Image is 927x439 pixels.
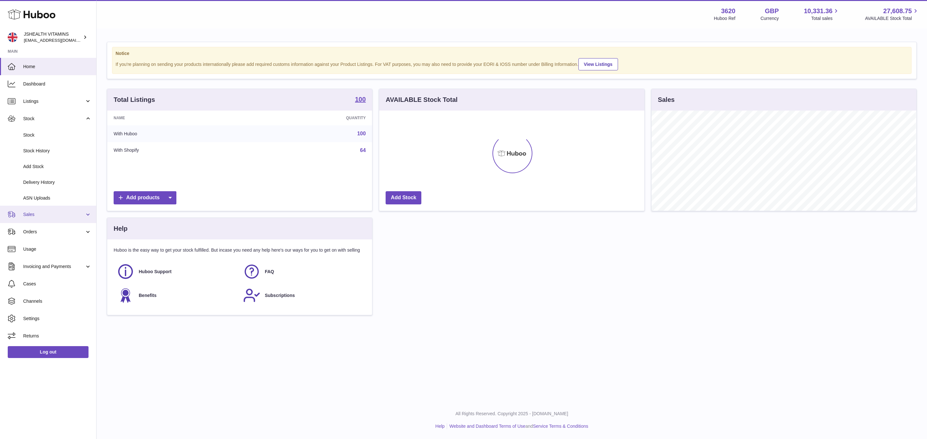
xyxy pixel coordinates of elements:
[107,111,250,125] th: Name
[114,191,176,204] a: Add products
[23,333,91,339] span: Returns
[8,346,89,358] a: Log out
[804,7,832,15] span: 10,331.36
[357,131,366,136] a: 100
[355,96,366,104] a: 100
[765,7,779,15] strong: GBP
[23,316,91,322] span: Settings
[116,50,908,57] strong: Notice
[360,148,366,153] a: 64
[8,32,17,42] img: internalAdmin-3620@internal.huboo.com
[265,269,274,275] span: FAQ
[139,269,172,275] span: Huboo Support
[24,31,82,43] div: JSHEALTH VITAMINS
[107,142,250,159] td: With Shopify
[265,292,295,299] span: Subscriptions
[23,148,91,154] span: Stock History
[23,98,85,104] span: Listings
[23,81,91,87] span: Dashboard
[23,298,91,304] span: Channels
[23,64,91,70] span: Home
[883,7,912,15] span: 27,608.75
[23,281,91,287] span: Cases
[23,264,85,270] span: Invoicing and Payments
[761,15,779,22] div: Currency
[102,411,922,417] p: All Rights Reserved. Copyright 2025 - [DOMAIN_NAME]
[23,229,85,235] span: Orders
[23,179,91,185] span: Delivery History
[23,246,91,252] span: Usage
[721,7,735,15] strong: 3620
[386,191,421,204] a: Add Stock
[23,116,85,122] span: Stock
[114,247,366,253] p: Huboo is the easy way to get your stock fulfilled. But incase you need any help here's our ways f...
[117,263,237,280] a: Huboo Support
[447,423,588,429] li: and
[804,7,840,22] a: 10,331.36 Total sales
[107,125,250,142] td: With Huboo
[243,263,363,280] a: FAQ
[23,164,91,170] span: Add Stock
[116,57,908,70] div: If you're planning on sending your products internationally please add required customs informati...
[250,111,372,125] th: Quantity
[865,7,919,22] a: 27,608.75 AVAILABLE Stock Total
[23,132,91,138] span: Stock
[386,95,457,104] h3: AVAILABLE Stock Total
[243,287,363,304] a: Subscriptions
[658,95,675,104] h3: Sales
[811,15,840,22] span: Total sales
[865,15,919,22] span: AVAILABLE Stock Total
[114,224,127,233] h3: Help
[114,95,155,104] h3: Total Listings
[23,195,91,201] span: ASN Uploads
[449,424,525,429] a: Website and Dashboard Terms of Use
[139,292,156,299] span: Benefits
[578,58,618,70] a: View Listings
[23,211,85,218] span: Sales
[355,96,366,103] strong: 100
[435,424,445,429] a: Help
[24,38,95,43] span: [EMAIL_ADDRESS][DOMAIN_NAME]
[533,424,588,429] a: Service Terms & Conditions
[714,15,735,22] div: Huboo Ref
[117,287,237,304] a: Benefits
